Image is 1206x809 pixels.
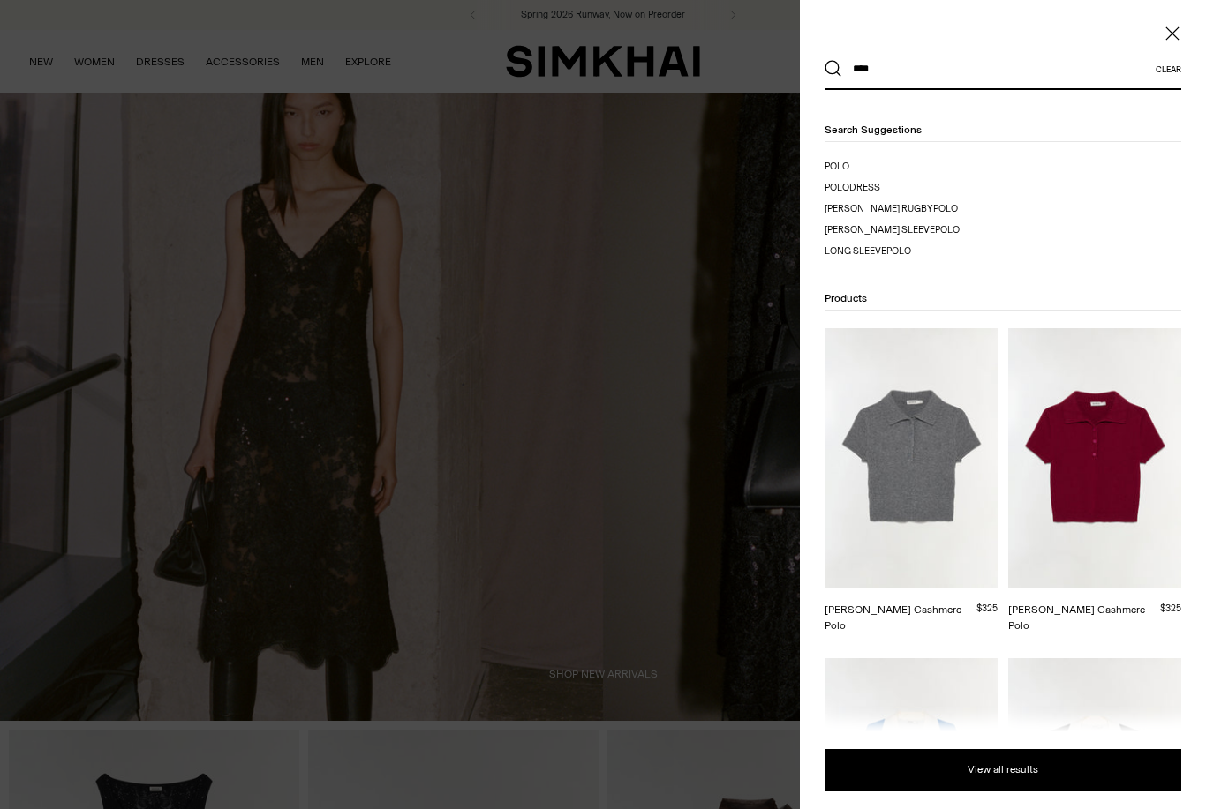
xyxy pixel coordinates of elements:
[933,203,958,214] mark: polo
[842,49,1156,88] input: What are you looking for?
[825,224,935,236] span: [PERSON_NAME] sleeve
[1008,602,1160,633] div: [PERSON_NAME] Cashmere Polo
[825,292,867,304] span: Products
[1008,328,1181,588] img: Twila Cashmere Polo
[825,160,998,174] a: polo
[935,224,960,236] mark: polo
[825,244,998,258] a: long sleeve polo
[825,749,1181,791] button: View all results
[825,202,998,216] a: carson rugby polo
[1164,25,1181,42] button: Close
[1008,328,1181,633] a: Twila Cashmere Polo [PERSON_NAME] Cashmere Polo $325
[825,328,998,633] a: Twila Cashmere Polo [PERSON_NAME] Cashmere Polo $325
[825,182,849,193] mark: polo
[886,245,911,257] mark: polo
[825,245,886,257] span: long sleeve
[849,182,880,193] span: dress
[825,223,998,237] a: twila short sleeve polo
[825,602,976,633] div: [PERSON_NAME] Cashmere Polo
[825,161,849,172] mark: polo
[825,124,922,136] span: Search suggestions
[1156,64,1181,74] button: Clear
[825,203,933,214] span: [PERSON_NAME] rugby
[1160,603,1181,614] span: $325
[825,60,842,78] button: Search
[825,181,998,195] a: polo dress
[976,603,998,614] span: $325
[825,328,998,588] img: Twila Cashmere Polo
